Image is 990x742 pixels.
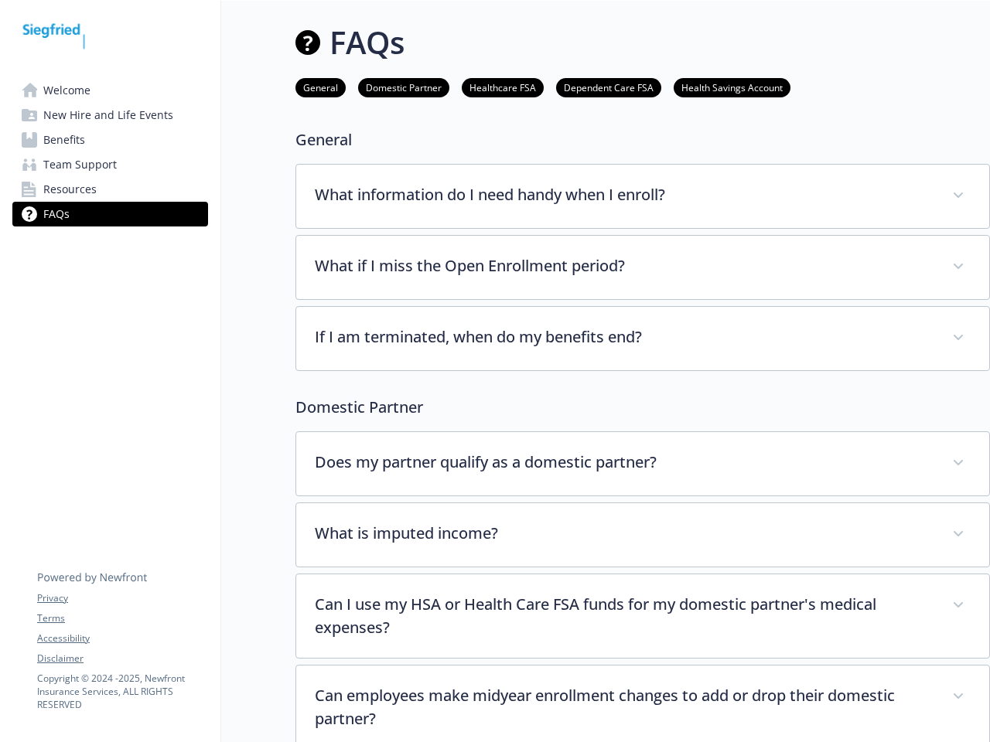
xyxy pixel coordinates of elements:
[43,202,70,226] span: FAQs
[43,152,117,177] span: Team Support
[556,80,661,94] a: Dependent Care FSA
[315,522,934,545] p: What is imputed income?
[37,611,207,625] a: Terms
[329,19,405,66] h1: FAQs
[315,593,934,639] p: Can I use my HSA or Health Care FSA funds for my domestic partner's medical expenses?
[43,78,90,103] span: Welcome
[296,165,989,228] div: What information do I need handy when I enroll?
[12,78,208,103] a: Welcome
[43,128,85,152] span: Benefits
[315,183,934,206] p: What information do I need handy when I enroll?
[296,574,989,658] div: Can I use my HSA or Health Care FSA funds for my domestic partner's medical expenses?
[43,177,97,202] span: Resources
[12,177,208,202] a: Resources
[37,672,207,711] p: Copyright © 2024 - 2025 , Newfront Insurance Services, ALL RIGHTS RESERVED
[295,128,990,151] p: General
[295,80,346,94] a: General
[462,80,544,94] a: Healthcare FSA
[37,652,207,665] a: Disclaimer
[12,103,208,128] a: New Hire and Life Events
[315,325,934,349] p: If I am terminated, when do my benefits end?
[37,591,207,605] a: Privacy
[296,503,989,567] div: What is imputed income?
[12,152,208,177] a: Team Support
[315,684,934,730] p: Can employees make midyear enrollment changes to add or drop their domestic partner?
[296,307,989,370] div: If I am terminated, when do my benefits end?
[315,451,934,474] p: Does my partner qualify as a domestic partner?
[295,396,990,419] p: Domestic Partner
[315,254,934,277] p: What if I miss the Open Enrollment period?
[12,128,208,152] a: Benefits
[358,80,449,94] a: Domestic Partner
[43,103,173,128] span: New Hire and Life Events
[37,631,207,645] a: Accessibility
[674,80,790,94] a: Health Savings Account
[12,202,208,226] a: FAQs
[296,236,989,299] div: What if I miss the Open Enrollment period?
[296,432,989,495] div: Does my partner qualify as a domestic partner?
